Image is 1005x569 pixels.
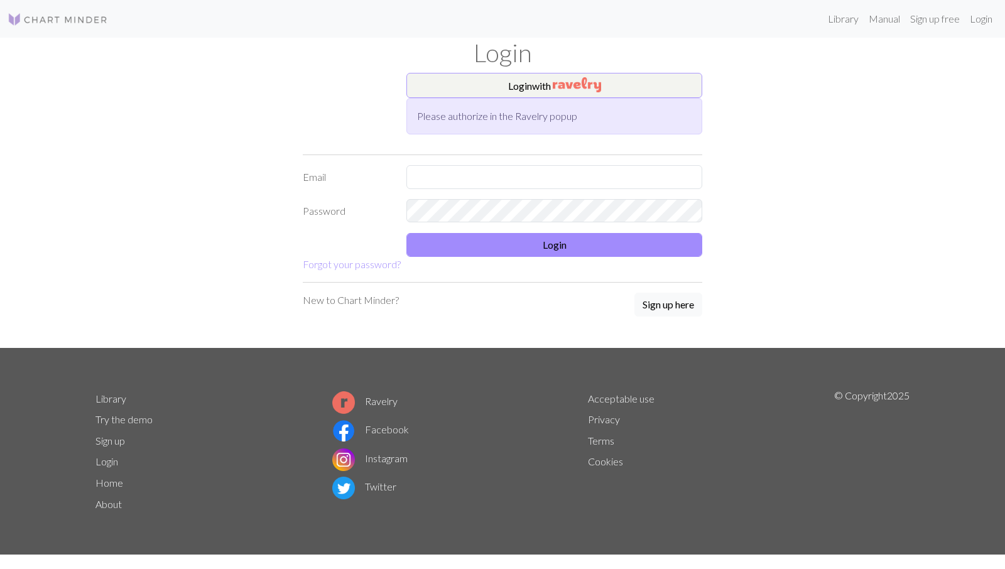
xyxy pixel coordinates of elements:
p: © Copyright 2025 [834,388,910,515]
button: Loginwith [406,73,702,98]
a: Login [965,6,997,31]
a: Library [95,393,126,404]
a: Twitter [332,480,396,492]
img: Logo [8,12,108,27]
a: Sign up [95,435,125,447]
a: Try the demo [95,413,153,425]
a: Library [823,6,864,31]
a: Login [95,455,118,467]
a: Terms [588,435,614,447]
label: Password [295,199,399,223]
a: Acceptable use [588,393,655,404]
a: Ravelry [332,395,398,407]
img: Ravelry [553,77,601,92]
img: Ravelry logo [332,391,355,414]
button: Sign up here [634,293,702,317]
h1: Login [88,38,917,68]
a: Facebook [332,423,409,435]
button: Login [406,233,702,257]
a: Privacy [588,413,620,425]
a: Sign up here [634,293,702,318]
a: Sign up free [905,6,965,31]
a: Home [95,477,123,489]
img: Facebook logo [332,420,355,442]
img: Twitter logo [332,477,355,499]
img: Instagram logo [332,448,355,471]
a: Instagram [332,452,408,464]
a: Cookies [588,455,623,467]
a: Forgot your password? [303,258,401,270]
a: About [95,498,122,510]
a: Manual [864,6,905,31]
div: Please authorize in the Ravelry popup [406,98,702,134]
p: New to Chart Minder? [303,293,399,308]
label: Email [295,165,399,189]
